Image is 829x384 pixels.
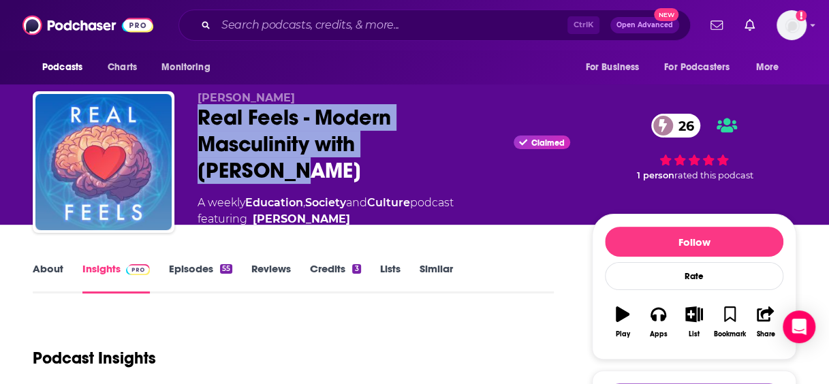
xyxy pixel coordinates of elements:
[650,330,668,338] div: Apps
[605,298,640,347] button: Play
[253,211,350,227] a: Brad Gage
[152,54,228,80] button: open menu
[216,14,567,36] input: Search podcasts, credits, & more...
[42,58,82,77] span: Podcasts
[35,94,172,230] img: Real Feels - Modern Masculinity with Brad Gage
[420,262,453,293] a: Similar
[310,262,360,293] a: Credits3
[251,262,291,293] a: Reviews
[352,264,360,274] div: 3
[245,196,303,209] a: Education
[616,330,630,338] div: Play
[640,298,676,347] button: Apps
[676,298,712,347] button: List
[303,196,305,209] span: ,
[169,262,232,293] a: Episodes55
[651,114,701,138] a: 26
[739,14,760,37] a: Show notifications dropdown
[616,22,673,29] span: Open Advanced
[756,58,779,77] span: More
[161,58,210,77] span: Monitoring
[665,114,701,138] span: 26
[689,330,700,338] div: List
[637,170,674,180] span: 1 person
[705,14,728,37] a: Show notifications dropdown
[585,58,639,77] span: For Business
[82,262,150,293] a: InsightsPodchaser Pro
[748,298,783,347] button: Share
[108,58,137,77] span: Charts
[99,54,145,80] a: Charts
[198,195,454,227] div: A weekly podcast
[756,330,775,338] div: Share
[747,54,796,80] button: open menu
[576,54,656,80] button: open menu
[305,196,346,209] a: Society
[605,262,783,290] div: Rate
[592,91,796,203] div: 26 1 personrated this podcast
[346,196,367,209] span: and
[531,140,565,146] span: Claimed
[33,262,63,293] a: About
[220,264,232,274] div: 55
[655,54,749,80] button: open menu
[380,262,401,293] a: Lists
[674,170,753,180] span: rated this podcast
[610,17,679,33] button: Open AdvancedNew
[367,196,410,209] a: Culture
[178,10,691,41] div: Search podcasts, credits, & more...
[33,54,100,80] button: open menu
[777,10,807,40] img: User Profile
[796,10,807,21] svg: Add a profile image
[654,8,678,21] span: New
[777,10,807,40] button: Show profile menu
[198,211,454,227] span: featuring
[664,58,730,77] span: For Podcasters
[777,10,807,40] span: Logged in as PUPPublicity
[198,91,295,104] span: [PERSON_NAME]
[567,16,599,34] span: Ctrl K
[783,310,815,343] div: Open Intercom Messenger
[33,348,156,368] h1: Podcast Insights
[714,330,746,338] div: Bookmark
[126,264,150,275] img: Podchaser Pro
[605,227,783,257] button: Follow
[22,12,153,38] img: Podchaser - Follow, Share and Rate Podcasts
[712,298,747,347] button: Bookmark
